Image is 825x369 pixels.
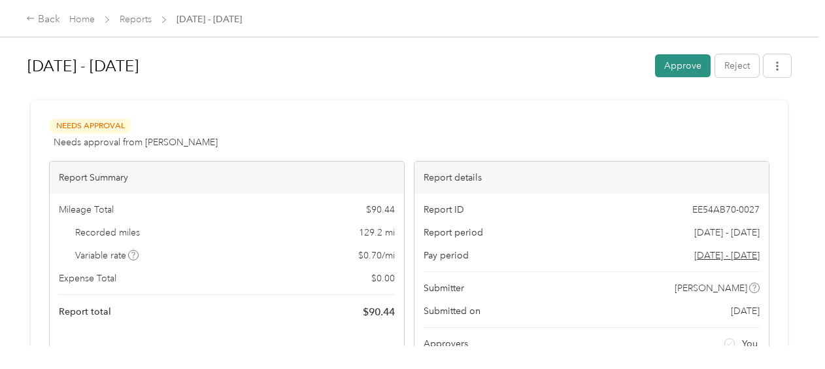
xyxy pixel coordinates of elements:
span: Go to pay period [694,249,760,262]
span: $ 0.70 / mi [358,249,395,262]
span: Report period [424,226,483,239]
span: [DATE] [731,304,760,318]
span: Mileage Total [59,203,114,217]
span: [DATE] - [DATE] [177,12,242,26]
button: Approve [655,54,711,77]
span: Report ID [424,203,464,217]
div: Back [26,12,60,27]
div: Report Summary [50,162,404,194]
span: Needs approval from [PERSON_NAME] [54,135,218,149]
a: Home [69,14,95,25]
iframe: Everlance-gr Chat Button Frame [752,296,825,369]
h1: Aug 25 - 31, 2025 [27,50,646,82]
span: Variable rate [75,249,139,262]
span: Needs Approval [49,118,131,133]
span: Submitter [424,281,464,295]
span: [PERSON_NAME] [675,281,747,295]
span: Recorded miles [75,226,140,239]
span: 129.2 mi [359,226,395,239]
span: [DATE] - [DATE] [694,226,760,239]
span: EE54AB70-0027 [692,203,760,217]
a: Reports [120,14,152,25]
button: Reject [715,54,759,77]
span: Submitted on [424,304,480,318]
div: Report details [414,162,769,194]
span: Report total [59,305,111,319]
span: You [742,337,758,351]
span: Approvers [424,337,468,351]
span: Expense Total [59,272,116,285]
span: $ 90.44 [366,203,395,217]
span: $ 90.44 [363,304,395,320]
span: $ 0.00 [371,272,395,285]
span: Pay period [424,249,469,262]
